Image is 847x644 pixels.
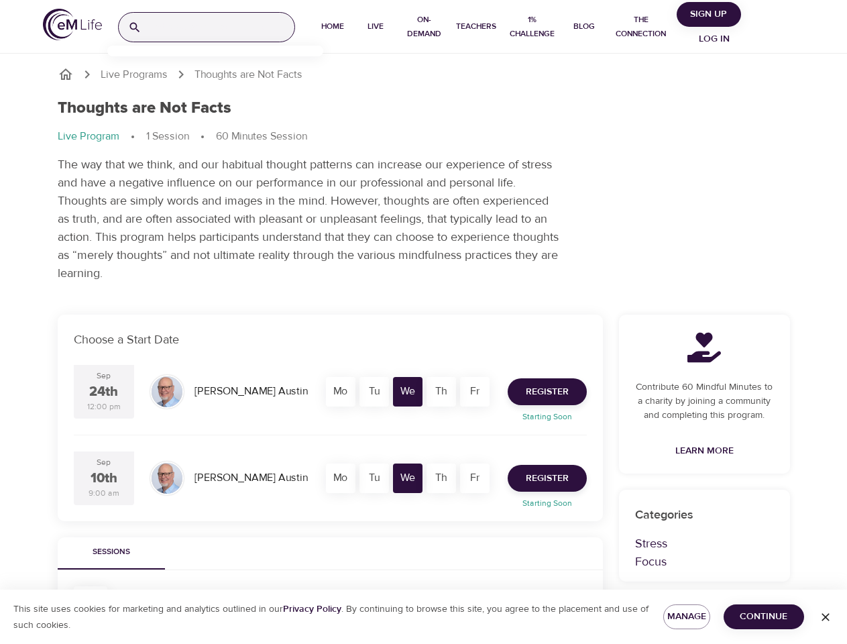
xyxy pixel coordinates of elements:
[101,67,168,83] a: Live Programs
[508,378,587,405] button: Register
[317,19,349,34] span: Home
[734,608,793,625] span: Continue
[611,13,671,41] span: The Connection
[89,382,118,402] div: 24th
[674,608,699,625] span: Manage
[526,384,569,400] span: Register
[456,19,496,34] span: Teachers
[393,464,422,493] div: We
[283,603,341,615] a: Privacy Policy
[58,129,119,144] p: Live Program
[58,129,790,145] nav: breadcrumb
[635,553,774,571] p: Focus
[507,13,557,41] span: 1% Challenge
[359,19,392,34] span: Live
[58,156,561,282] p: The way that we think, and our habitual thought patterns can increase our experience of stress an...
[189,378,313,405] div: [PERSON_NAME] Austin
[682,27,746,52] button: Log in
[500,411,595,423] p: Starting Soon
[97,370,111,382] div: Sep
[359,377,389,407] div: Tu
[194,67,302,83] p: Thoughts are Not Facts
[724,604,804,629] button: Continue
[568,19,600,34] span: Blog
[326,377,355,407] div: Mo
[460,464,490,493] div: Fr
[326,464,355,493] div: Mo
[526,470,569,487] span: Register
[87,401,121,413] div: 12:00 pm
[682,6,736,23] span: Sign Up
[146,129,189,144] p: 1 Session
[359,464,389,493] div: Tu
[58,99,231,118] h1: Thoughts are Not Facts
[147,13,294,42] input: Find programs, teachers, etc...
[91,469,117,488] div: 10th
[635,535,774,553] p: Stress
[635,380,774,423] p: Contribute 60 Mindful Minutes to a charity by joining a community and completing this program.
[66,545,157,559] span: Sessions
[508,465,587,492] button: Register
[500,497,595,509] p: Starting Soon
[663,604,710,629] button: Manage
[189,465,313,491] div: [PERSON_NAME] Austin
[97,457,111,468] div: Sep
[58,66,790,83] nav: breadcrumb
[393,377,422,407] div: We
[427,377,456,407] div: Th
[43,9,102,40] img: logo
[677,2,741,27] button: Sign Up
[427,464,456,493] div: Th
[89,488,119,499] div: 9:00 am
[460,377,490,407] div: Fr
[687,31,741,48] span: Log in
[635,506,774,524] p: Categories
[216,129,307,144] p: 60 Minutes Session
[402,13,445,41] span: On-Demand
[670,439,739,464] a: Learn More
[74,331,587,349] p: Choose a Start Date
[675,443,734,460] span: Learn More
